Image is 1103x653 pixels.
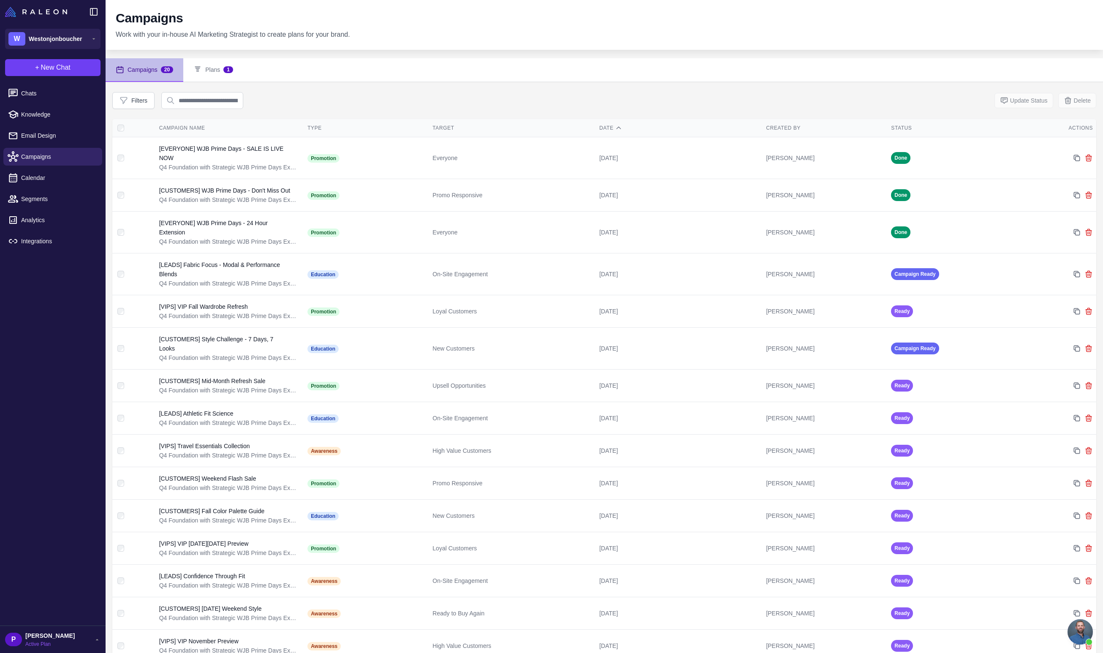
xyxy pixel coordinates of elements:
div: Open chat [1068,619,1093,645]
div: [CUSTOMERS] Mid-Month Refresh Sale [159,376,266,386]
span: Campaign Ready [891,343,939,354]
span: Education [307,270,339,279]
div: Q4 Foundation with Strategic WJB Prime Days Execution [159,311,299,321]
div: [PERSON_NAME] [766,269,884,279]
span: Promotion [307,382,340,390]
div: Loyal Customers [432,544,592,553]
h1: Campaigns [116,10,183,26]
div: Promo Responsive [432,479,592,488]
a: Campaigns [3,148,102,166]
div: Q4 Foundation with Strategic WJB Prime Days Execution [159,195,299,204]
div: Q4 Foundation with Strategic WJB Prime Days Execution [159,237,299,246]
div: Q4 Foundation with Strategic WJB Prime Days Execution [159,483,299,492]
div: [PERSON_NAME] [766,153,884,163]
span: Ready [891,380,913,392]
div: [DATE] [599,544,759,553]
div: P [5,633,22,646]
a: Calendar [3,169,102,187]
div: Q4 Foundation with Strategic WJB Prime Days Execution [159,353,299,362]
span: Email Design [21,131,95,140]
button: Delete [1058,93,1096,108]
span: Ready [891,640,913,652]
span: Ready [891,607,913,619]
span: Knowledge [21,110,95,119]
span: Education [307,345,339,353]
div: Promo Responsive [432,190,592,200]
div: Everyone [432,228,592,237]
span: Westonjonboucher [29,34,82,44]
div: [DATE] [599,228,759,237]
span: Promotion [307,154,340,163]
div: [LEADS] Fabric Focus - Modal & Performance Blends [159,260,291,279]
div: On-Site Engagement [432,269,592,279]
p: Work with your in-house AI Marketing Strategist to create plans for your brand. [116,30,350,40]
div: [CUSTOMERS] Weekend Flash Sale [159,474,256,483]
div: [PERSON_NAME] [766,641,884,650]
button: WWestonjonboucher [5,29,101,49]
span: Awareness [307,577,341,585]
span: Done [891,152,910,164]
div: [DATE] [599,344,759,353]
img: Raleon Logo [5,7,67,17]
span: Ready [891,542,913,554]
span: Awareness [307,447,341,455]
span: Awareness [307,642,341,650]
a: Knowledge [3,106,102,123]
a: Raleon Logo [5,7,71,17]
span: Promotion [307,479,340,488]
div: [PERSON_NAME] [766,228,884,237]
div: [CUSTOMERS] WJB Prime Days - Don't Miss Out [159,186,290,195]
span: Ready [891,305,913,317]
div: Everyone [432,153,592,163]
div: On-Site Engagement [432,576,592,585]
span: + [35,63,39,73]
button: Update Status [994,93,1053,108]
div: [DATE] [599,511,759,520]
div: Q4 Foundation with Strategic WJB Prime Days Execution [159,581,299,590]
div: Status [891,124,1009,132]
a: Segments [3,190,102,208]
div: [DATE] [599,153,759,163]
span: Segments [21,194,95,204]
button: Plans1 [183,58,243,82]
a: Integrations [3,232,102,250]
div: Q4 Foundation with Strategic WJB Prime Days Execution [159,613,299,623]
div: [PERSON_NAME] [766,307,884,316]
div: Q4 Foundation with Strategic WJB Prime Days Execution [159,418,299,427]
div: High Value Customers [432,641,592,650]
div: New Customers [432,344,592,353]
div: [EVERYONE] WJB Prime Days - 24 Hour Extension [159,218,291,237]
div: Date [599,124,759,132]
button: Campaigns20 [106,58,183,82]
span: Integrations [21,237,95,246]
div: [DATE] [599,576,759,585]
span: Ready [891,575,913,587]
div: [VIPS] VIP November Preview [159,637,239,646]
span: Education [307,414,339,423]
div: [PERSON_NAME] [766,446,884,455]
a: Chats [3,84,102,102]
div: [CUSTOMERS] Style Challenge - 7 Days, 7 Looks [159,335,291,353]
div: [PERSON_NAME] [766,414,884,423]
span: Ready [891,510,913,522]
span: Promotion [307,229,340,237]
a: Email Design [3,127,102,144]
div: Q4 Foundation with Strategic WJB Prime Days Execution [159,279,299,288]
div: Created By [766,124,884,132]
span: 20 [161,66,173,73]
span: Promotion [307,544,340,553]
div: [DATE] [599,641,759,650]
div: [PERSON_NAME] [766,511,884,520]
div: [PERSON_NAME] [766,609,884,618]
span: Chats [21,89,95,98]
div: [PERSON_NAME] [766,576,884,585]
div: [VIPS] VIP [DATE][DATE] Preview [159,539,249,548]
div: Upsell Opportunities [432,381,592,390]
div: [PERSON_NAME] [766,381,884,390]
button: Filters [112,92,155,109]
span: Campaign Ready [891,268,939,280]
div: Q4 Foundation with Strategic WJB Prime Days Execution [159,386,299,395]
div: [EVERYONE] WJB Prime Days - SALE IS LIVE NOW [159,144,291,163]
span: Analytics [21,215,95,225]
div: [DATE] [599,190,759,200]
